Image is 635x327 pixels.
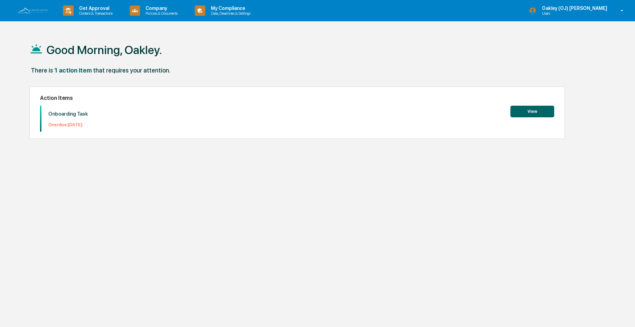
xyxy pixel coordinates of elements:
[510,106,554,117] button: View
[16,7,49,14] img: logo
[31,67,53,74] div: There is
[74,5,116,11] p: Get Approval
[74,11,116,16] p: Content & Transactions
[140,11,181,16] p: Policies & Documents
[47,43,162,57] h1: Good Morning, Oakley.
[536,5,611,11] p: Oakley (OJ) [PERSON_NAME]
[48,111,88,117] p: Onboarding Task
[54,67,92,74] div: 1 action item
[205,11,254,16] p: Data, Deadlines & Settings
[536,11,604,16] p: Users
[93,67,170,74] div: that requires your attention.
[510,108,554,114] a: View
[40,95,555,101] h2: Action Items
[48,122,88,127] p: Overdue: [DATE]
[140,5,181,11] p: Company
[205,5,254,11] p: My Compliance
